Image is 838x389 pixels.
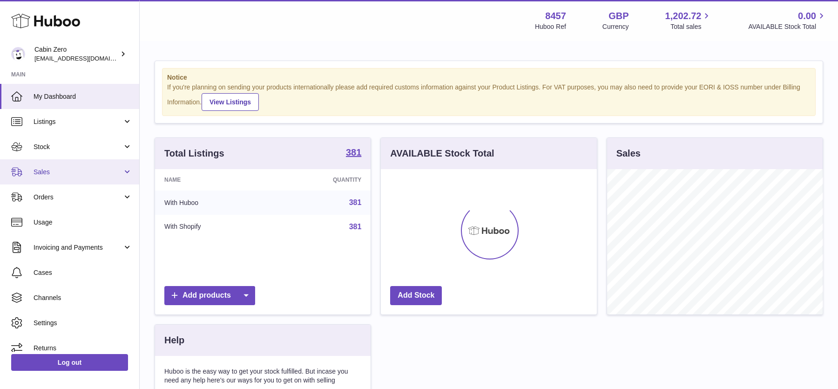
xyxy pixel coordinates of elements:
[34,117,122,126] span: Listings
[616,147,641,160] h3: Sales
[798,10,816,22] span: 0.00
[11,354,128,371] a: Log out
[155,215,271,239] td: With Shopify
[167,73,811,82] strong: Notice
[164,147,224,160] h3: Total Listings
[665,10,712,31] a: 1,202.72 Total sales
[271,169,371,191] th: Quantity
[608,10,628,22] strong: GBP
[164,334,184,347] h3: Help
[34,218,132,227] span: Usage
[11,47,25,61] img: huboo@cabinzero.com
[349,198,362,206] a: 381
[34,45,118,63] div: Cabin Zero
[34,193,122,202] span: Orders
[602,22,629,31] div: Currency
[346,148,361,157] strong: 381
[167,83,811,111] div: If you're planning on sending your products internationally please add required customs informati...
[748,22,827,31] span: AVAILABLE Stock Total
[390,286,442,305] a: Add Stock
[202,93,259,111] a: View Listings
[535,22,566,31] div: Huboo Ref
[164,367,361,385] p: Huboo is the easy way to get your stock fulfilled. But incase you need any help here's our ways f...
[670,22,712,31] span: Total sales
[164,286,255,305] a: Add products
[155,169,271,191] th: Name
[748,10,827,31] a: 0.00 AVAILABLE Stock Total
[34,268,132,277] span: Cases
[349,223,362,231] a: 381
[34,319,132,328] span: Settings
[34,344,132,353] span: Returns
[34,243,122,252] span: Invoicing and Payments
[390,147,494,160] h3: AVAILABLE Stock Total
[34,55,137,62] span: [EMAIL_ADDRESS][DOMAIN_NAME]
[34,293,132,302] span: Channels
[545,10,566,22] strong: 8457
[665,10,702,22] span: 1,202.72
[34,168,122,177] span: Sales
[155,191,271,215] td: With Huboo
[346,148,361,159] a: 381
[34,92,132,101] span: My Dashboard
[34,143,122,151] span: Stock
